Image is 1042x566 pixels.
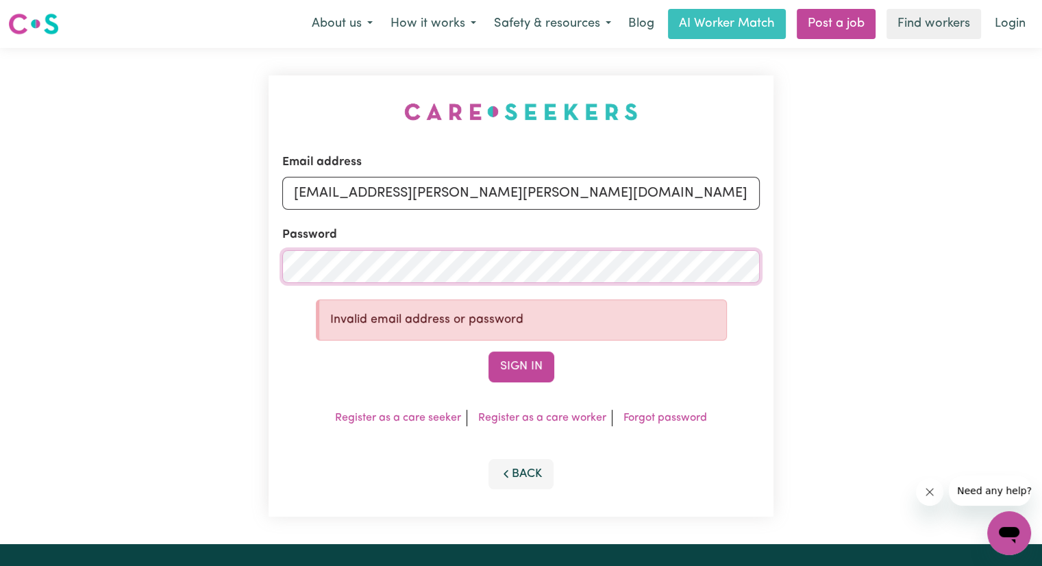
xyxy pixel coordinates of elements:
iframe: Button to launch messaging window [987,511,1031,555]
button: Safety & resources [485,10,620,38]
label: Password [282,226,337,244]
span: Need any help? [8,10,83,21]
button: How it works [382,10,485,38]
a: Careseekers logo [8,8,59,40]
input: Email address [282,177,760,210]
a: AI Worker Match [668,9,786,39]
iframe: Close message [916,478,943,506]
a: Register as a care seeker [335,413,461,423]
a: Forgot password [623,413,707,423]
p: Invalid email address or password [330,311,715,329]
a: Register as a care worker [478,413,606,423]
a: Find workers [886,9,981,39]
iframe: Message from company [949,476,1031,506]
label: Email address [282,153,362,171]
button: About us [303,10,382,38]
a: Login [987,9,1034,39]
img: Careseekers logo [8,12,59,36]
button: Back [488,459,554,489]
a: Post a job [797,9,876,39]
a: Blog [620,9,662,39]
button: Sign In [488,352,554,382]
